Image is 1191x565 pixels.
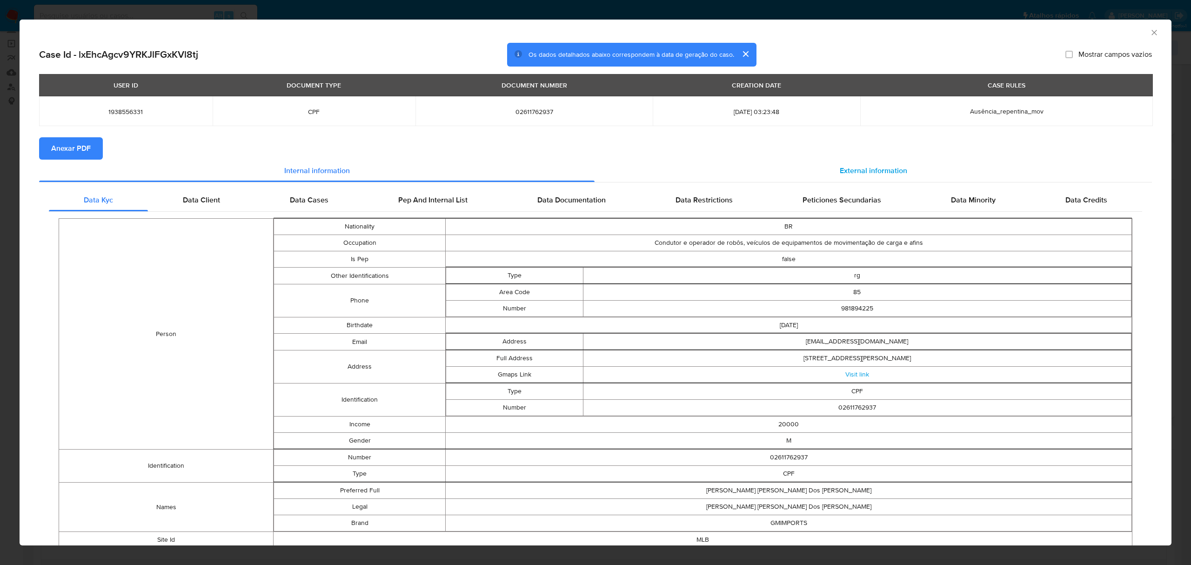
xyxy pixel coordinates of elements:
[951,195,996,205] span: Data Minority
[446,515,1132,531] td: GMIMPORTS
[840,165,907,176] span: External information
[446,483,1132,499] td: [PERSON_NAME] [PERSON_NAME] Dos [PERSON_NAME]
[274,350,446,383] td: Address
[274,515,446,531] td: Brand
[49,189,1142,211] div: Detailed internal info
[59,483,274,532] td: Names
[970,107,1044,116] span: Ausência_repentina_mov
[224,108,405,116] span: CPF
[284,165,350,176] span: Internal information
[39,160,1152,182] div: Detailed info
[281,77,347,93] div: DOCUMENT TYPE
[446,284,583,301] td: Area Code
[496,77,573,93] div: DOCUMENT NUMBER
[108,77,144,93] div: USER ID
[446,334,583,350] td: Address
[583,334,1131,350] td: [EMAIL_ADDRESS][DOMAIN_NAME]
[84,195,113,205] span: Data Kyc
[446,301,583,317] td: Number
[583,383,1131,400] td: CPF
[274,383,446,417] td: Identification
[676,195,733,205] span: Data Restrictions
[39,137,103,160] button: Anexar PDF
[446,350,583,367] td: Full Address
[446,450,1132,466] td: 02611762937
[274,284,446,317] td: Phone
[427,108,642,116] span: 02611762937
[59,219,274,450] td: Person
[446,317,1132,334] td: [DATE]
[734,43,756,65] button: cerrar
[274,219,446,235] td: Nationality
[583,268,1131,284] td: rg
[398,195,468,205] span: Pep And Internal List
[274,235,446,251] td: Occupation
[290,195,328,205] span: Data Cases
[274,483,446,499] td: Preferred Full
[446,367,583,383] td: Gmaps Link
[274,417,446,433] td: Income
[1078,50,1152,59] span: Mostrar campos vazios
[726,77,787,93] div: CREATION DATE
[1065,51,1073,58] input: Mostrar campos vazios
[537,195,606,205] span: Data Documentation
[274,317,446,334] td: Birthdate
[583,301,1131,317] td: 981894225
[274,499,446,515] td: Legal
[59,532,274,548] td: Site Id
[274,532,1132,548] td: MLB
[274,334,446,350] td: Email
[446,417,1132,433] td: 20000
[274,433,446,449] td: Gender
[803,195,881,205] span: Peticiones Secundarias
[583,284,1131,301] td: 85
[446,268,583,284] td: Type
[845,370,869,379] a: Visit link
[446,219,1132,235] td: BR
[446,251,1132,268] td: false
[1150,28,1158,36] button: Fechar a janela
[664,108,849,116] span: [DATE] 03:23:48
[274,466,446,482] td: Type
[583,350,1131,367] td: [STREET_ADDRESS][PERSON_NAME]
[446,499,1132,515] td: [PERSON_NAME] [PERSON_NAME] Dos [PERSON_NAME]
[529,50,734,59] span: Os dados detalhados abaixo correspondem à data de geração do caso.
[274,251,446,268] td: Is Pep
[183,195,220,205] span: Data Client
[274,268,446,284] td: Other Identifications
[446,466,1132,482] td: CPF
[446,433,1132,449] td: M
[39,48,198,61] h2: Case Id - lxEhcAgcv9YRKJlFGxKVl8tj
[1065,195,1107,205] span: Data Credits
[274,450,446,466] td: Number
[446,383,583,400] td: Type
[51,138,91,159] span: Anexar PDF
[50,108,201,116] span: 1938556331
[59,450,274,483] td: Identification
[446,235,1132,251] td: Condutor e operador de robôs, veículos de equipamentos de movimentação de carga e afins
[446,400,583,416] td: Number
[982,77,1031,93] div: CASE RULES
[583,400,1131,416] td: 02611762937
[20,20,1171,545] div: closure-recommendation-modal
